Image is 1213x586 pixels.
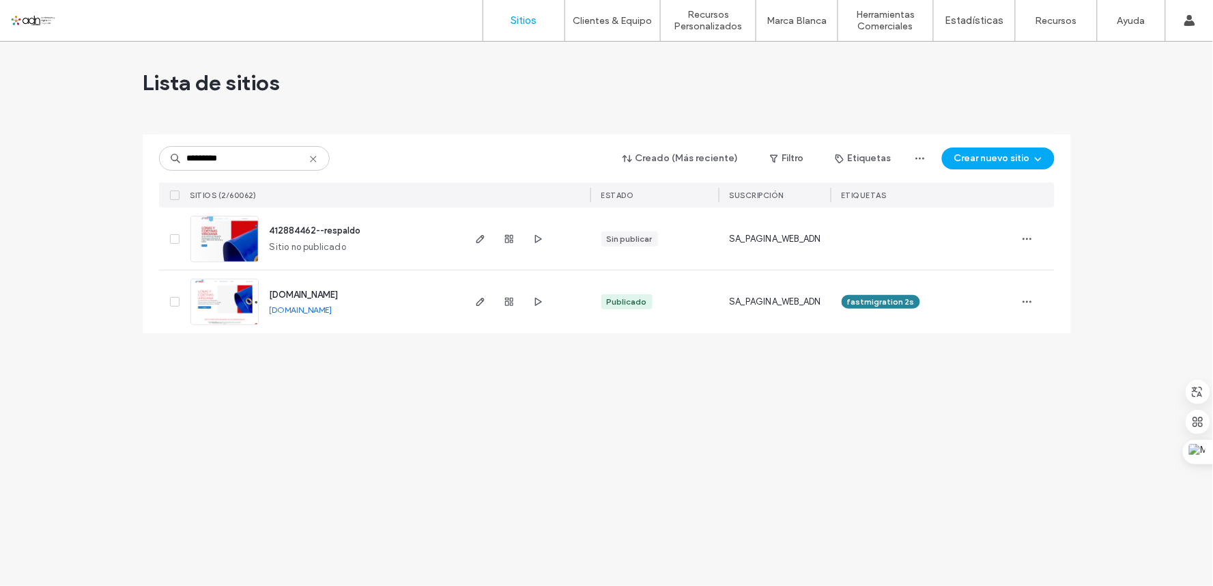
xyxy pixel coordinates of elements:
div: Sin publicar [607,233,653,245]
span: Suscripción [730,191,784,200]
span: SA_PAGINA_WEB_ADN [730,295,821,309]
a: [DOMAIN_NAME] [270,290,339,300]
a: [DOMAIN_NAME] [270,305,332,315]
label: Recursos Personalizados [661,9,756,32]
span: SITIOS (2/60062) [190,191,257,200]
label: Estadísticas [945,14,1004,27]
button: Etiquetas [823,148,904,169]
span: ESTADO [601,191,634,200]
span: ETIQUETAS [842,191,887,200]
button: Crear nuevo sitio [942,148,1055,169]
span: Ayuda [29,10,67,22]
span: Lista de sitios [143,69,281,96]
button: Creado (Más reciente) [611,148,751,169]
a: 412884462--respaldo [270,225,361,236]
button: Filtro [756,148,818,169]
label: Sitios [511,14,537,27]
div: Publicado [607,296,647,308]
span: SA_PAGINA_WEB_ADN [730,232,821,246]
span: Sitio no publicado [270,240,347,254]
label: Ayuda [1117,15,1145,27]
span: fastmigration 2s [847,296,915,308]
label: Marca Blanca [767,15,827,27]
label: Clientes & Equipo [573,15,653,27]
label: Herramientas Comerciales [838,9,933,32]
label: Recursos [1036,15,1077,27]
